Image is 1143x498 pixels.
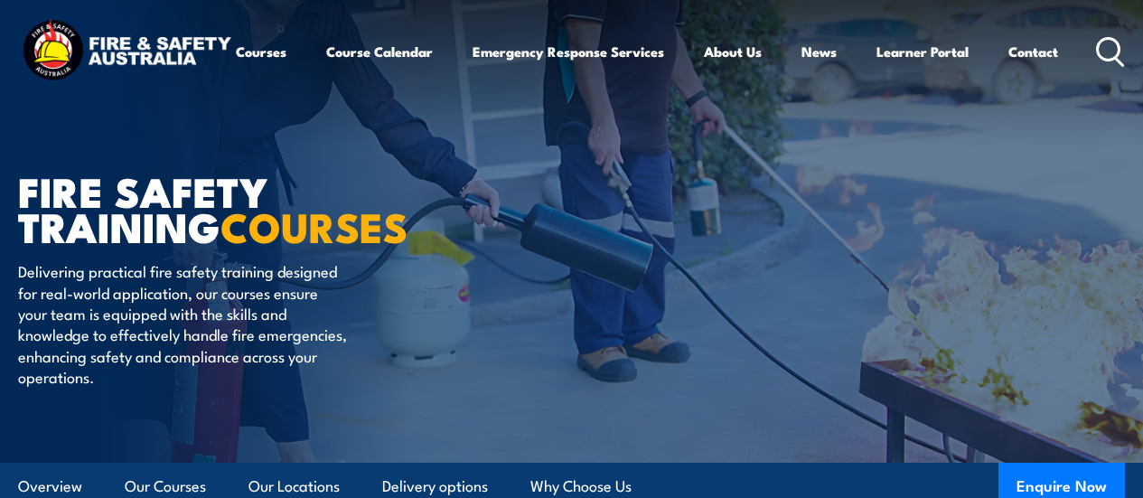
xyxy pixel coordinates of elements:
[876,30,969,73] a: Learner Portal
[473,30,664,73] a: Emergency Response Services
[801,30,837,73] a: News
[18,173,464,243] h1: FIRE SAFETY TRAINING
[704,30,762,73] a: About Us
[326,30,433,73] a: Course Calendar
[18,260,348,387] p: Delivering practical fire safety training designed for real-world application, our courses ensure...
[236,30,286,73] a: Courses
[220,194,408,257] strong: COURSES
[1008,30,1058,73] a: Contact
